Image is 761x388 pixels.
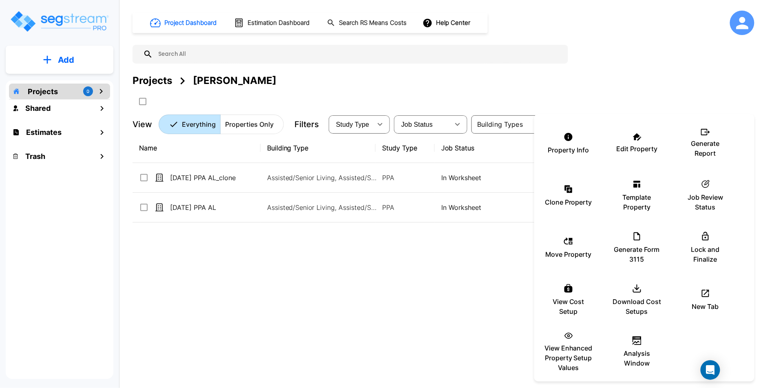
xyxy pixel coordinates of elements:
[681,245,730,264] p: Lock and Finalize
[613,348,661,368] p: Analysis Window
[548,145,589,155] p: Property Info
[544,297,593,316] p: View Cost Setup
[613,245,661,264] p: Generate Form 3115
[692,302,719,311] p: New Tab
[613,192,661,212] p: Template Property
[681,192,730,212] p: Job Review Status
[544,343,593,373] p: View Enhanced Property Setup Values
[545,197,592,207] p: Clone Property
[681,139,730,158] p: Generate Report
[701,360,720,380] div: Open Intercom Messenger
[617,144,658,154] p: Edit Property
[613,297,661,316] p: Download Cost Setups
[546,249,592,259] p: Move Property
